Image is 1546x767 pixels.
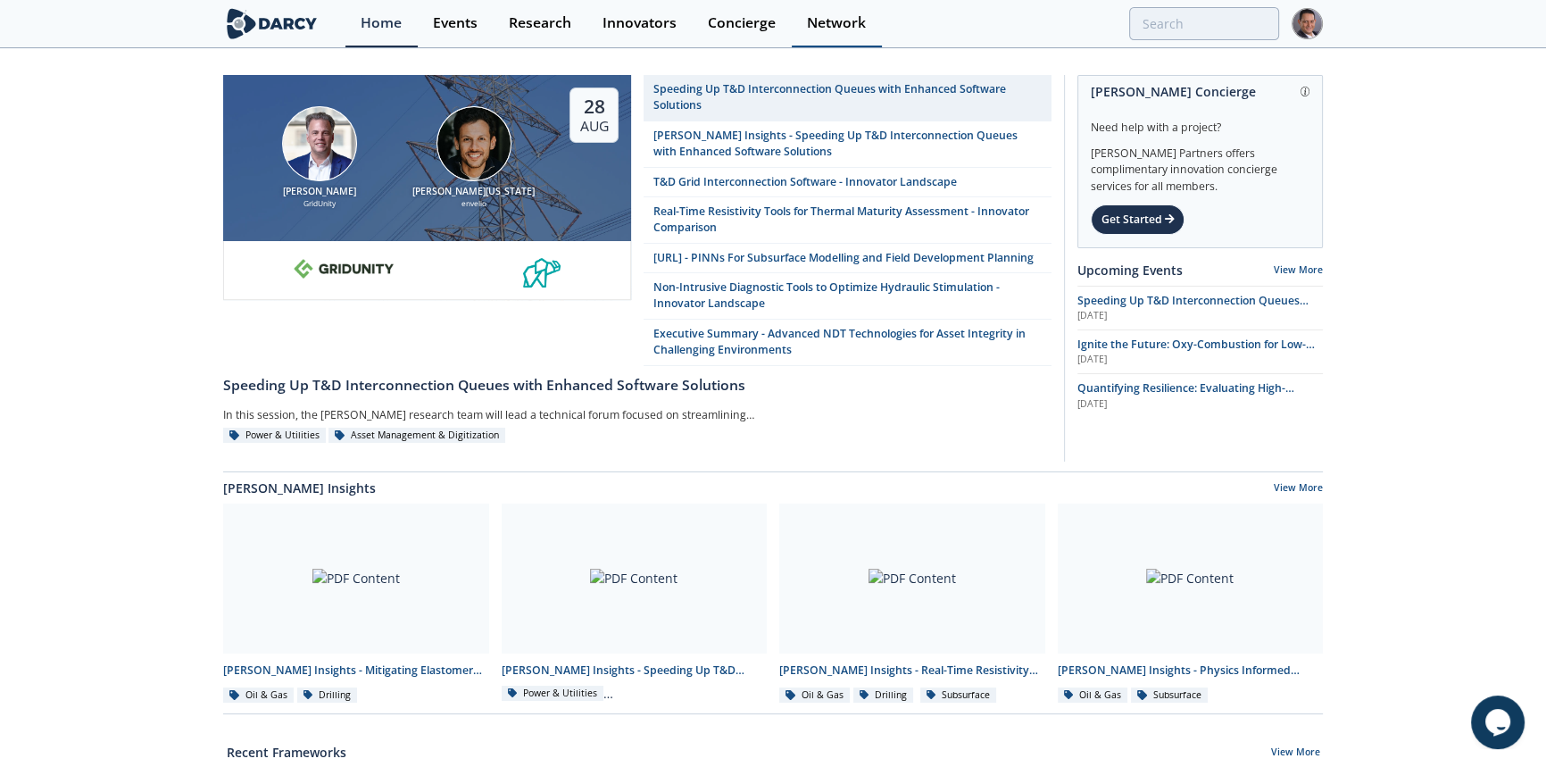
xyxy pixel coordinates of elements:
span: Speeding Up T&D Interconnection Queues with Enhanced Software Solutions [1077,293,1309,324]
div: Subsurface [1131,688,1208,704]
div: Concierge [708,16,776,30]
div: [PERSON_NAME] Insights - Real-Time Resistivity Tools for Thermal Maturity Assessment in Unconvent... [779,663,1045,679]
div: Speeding Up T&D Interconnection Queues with Enhanced Software Solutions [653,81,1043,114]
div: [PERSON_NAME] [248,185,390,199]
span: Ignite the Future: Oxy-Combustion for Low-Carbon Power [1077,337,1315,368]
a: T&D Grid Interconnection Software - Innovator Landscape [644,168,1051,197]
div: Power & Utilities [502,686,604,702]
div: Network [807,16,866,30]
img: Luigi Montana [436,106,511,181]
div: [PERSON_NAME][US_STATE] [403,185,544,199]
a: Ignite the Future: Oxy-Combustion for Low-Carbon Power [DATE] [1077,337,1323,367]
a: View More [1274,481,1323,497]
div: Drilling [297,688,358,704]
div: [DATE] [1077,309,1323,323]
a: Speeding Up T&D Interconnection Queues with Enhanced Software Solutions [223,366,1051,396]
a: View More [1274,263,1323,276]
input: Advanced Search [1129,7,1279,40]
img: logo-wide.svg [223,8,320,39]
img: Brian Fitzsimons [282,106,357,181]
a: Recent Frameworks [227,743,346,762]
div: In this session, the [PERSON_NAME] research team will lead a technical forum focused on streamlin... [223,403,823,428]
a: [PERSON_NAME] Insights [223,479,376,497]
div: Need help with a project? [1091,107,1309,136]
a: PDF Content [PERSON_NAME] Insights - Mitigating Elastomer Swelling Issue in Downhole Drilling Mud... [217,504,495,704]
div: Events [433,16,478,30]
a: PDF Content [PERSON_NAME] Insights - Speeding Up T&D Interconnection Queues with Enhanced Softwar... [495,504,774,704]
div: [PERSON_NAME] Insights - Physics Informed Neural Networks to Accelerate Subsurface Scenario Analysis [1058,663,1324,679]
div: [DATE] [1077,353,1323,367]
span: Quantifying Resilience: Evaluating High-Impact, Low-Frequency (HILF) Events [1077,380,1294,412]
a: Quantifying Resilience: Evaluating High-Impact, Low-Frequency (HILF) Events [DATE] [1077,380,1323,411]
a: Speeding Up T&D Interconnection Queues with Enhanced Software Solutions [DATE] [1077,293,1323,323]
div: Home [361,16,402,30]
a: Real-Time Resistivity Tools for Thermal Maturity Assessment - Innovator Comparison [644,197,1051,244]
div: [DATE] [1077,397,1323,412]
a: Executive Summary - Advanced NDT Technologies for Asset Integrity in Challenging Environments [644,320,1051,366]
div: Drilling [853,688,914,704]
div: Asset Management & Digitization [328,428,505,444]
img: 10e008b0-193f-493d-a134-a0520e334597 [294,250,394,288]
div: Speeding Up T&D Interconnection Queues with Enhanced Software Solutions [223,375,1051,396]
div: envelio [403,198,544,210]
div: [PERSON_NAME] Concierge [1091,76,1309,107]
div: Subsurface [920,688,997,704]
a: [PERSON_NAME] Insights - Speeding Up T&D Interconnection Queues with Enhanced Software Solutions [644,121,1051,168]
div: Get Started [1091,204,1184,235]
div: Power & Utilities [223,428,326,444]
div: Oil & Gas [223,688,294,704]
div: Innovators [603,16,677,30]
div: Aug [580,118,609,136]
a: [URL] - PINNs For Subsurface Modelling and Field Development Planning [644,244,1051,273]
div: [PERSON_NAME] Insights - Speeding Up T&D Interconnection Queues with Enhanced Software Solutions [502,663,768,679]
a: Upcoming Events [1077,261,1183,279]
div: Oil & Gas [779,688,850,704]
div: GridUnity [248,198,390,210]
img: information.svg [1301,87,1310,96]
div: Research [509,16,571,30]
img: Profile [1292,8,1323,39]
iframe: chat widget [1471,696,1528,749]
a: PDF Content [PERSON_NAME] Insights - Real-Time Resistivity Tools for Thermal Maturity Assessment ... [773,504,1051,704]
div: Oil & Gas [1058,688,1128,704]
a: View More [1271,746,1320,762]
img: 336b6de1-6040-4323-9c13-5718d9811639 [523,250,561,288]
a: Brian Fitzsimons [PERSON_NAME] GridUnity Luigi Montana [PERSON_NAME][US_STATE] envelio 28 Aug [223,75,631,366]
a: Speeding Up T&D Interconnection Queues with Enhanced Software Solutions [644,75,1051,121]
a: PDF Content [PERSON_NAME] Insights - Physics Informed Neural Networks to Accelerate Subsurface Sc... [1051,504,1330,704]
div: [PERSON_NAME] Partners offers complimentary innovation concierge services for all members. [1091,136,1309,195]
div: [PERSON_NAME] Insights - Mitigating Elastomer Swelling Issue in Downhole Drilling Mud Motors [223,663,489,679]
a: Non-Intrusive Diagnostic Tools to Optimize Hydraulic Stimulation - Innovator Landscape [644,273,1051,320]
div: 28 [580,95,609,118]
